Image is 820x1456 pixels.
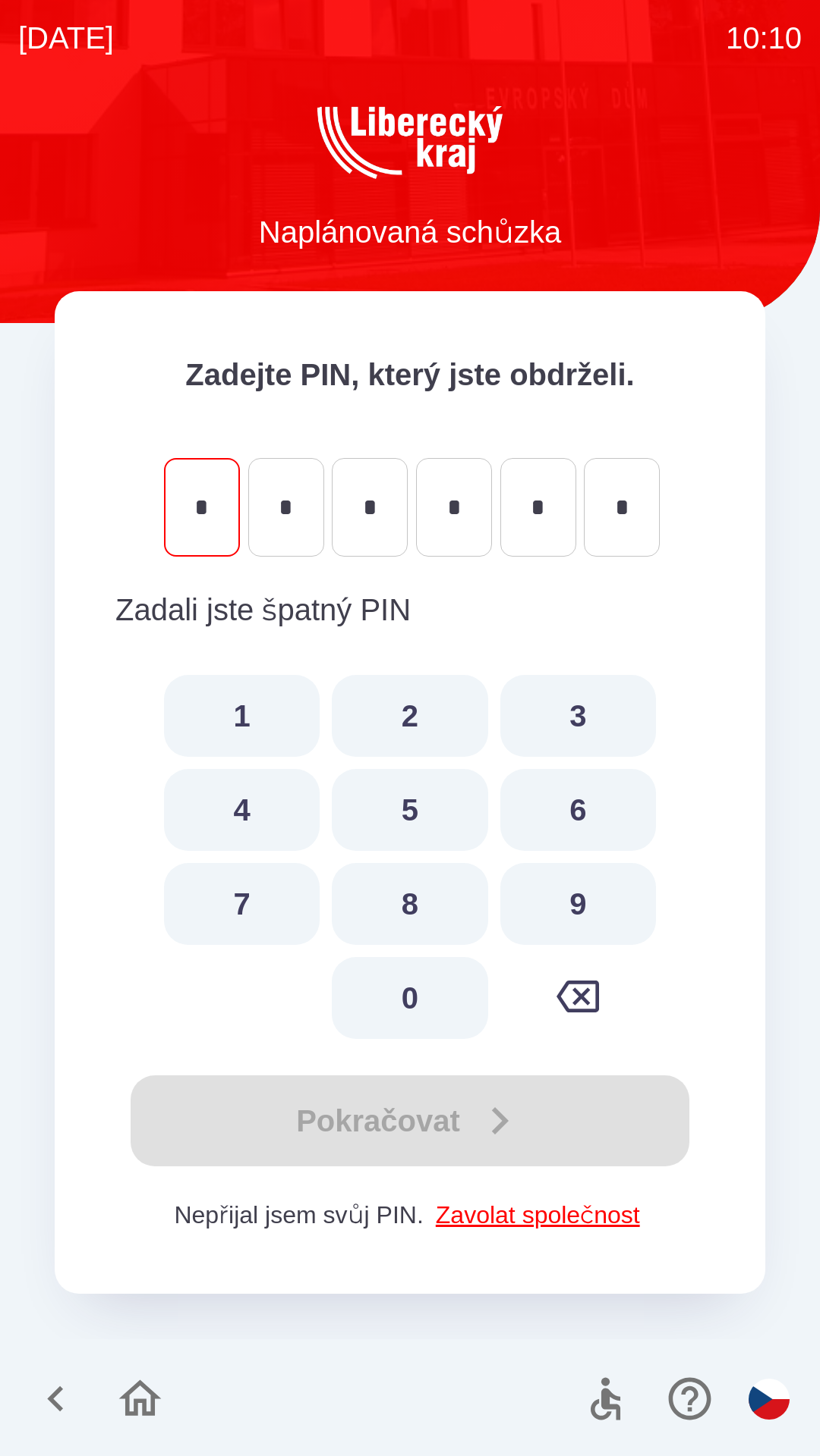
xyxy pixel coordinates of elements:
[332,957,487,1039] button: 0
[500,769,656,851] button: 6
[500,675,656,757] button: 3
[55,106,765,179] img: Logo
[726,15,802,61] p: 10:10
[115,587,705,632] p: Zadali jste špatný PIN
[18,15,114,61] p: [DATE]
[749,1379,790,1420] img: cs flag
[332,675,487,757] button: 2
[259,209,561,255] p: Naplánovaná schůzka
[115,1197,705,1233] p: Nepřijal jsem svůj PIN.
[500,863,656,945] button: 9
[332,769,487,851] button: 5
[164,675,320,757] button: 1
[332,863,487,945] button: 8
[115,352,705,397] p: Zadejte PIN, který jste obdrželi.
[430,1197,646,1233] button: Zavolat společnost
[164,769,320,851] button: 4
[164,863,320,945] button: 7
